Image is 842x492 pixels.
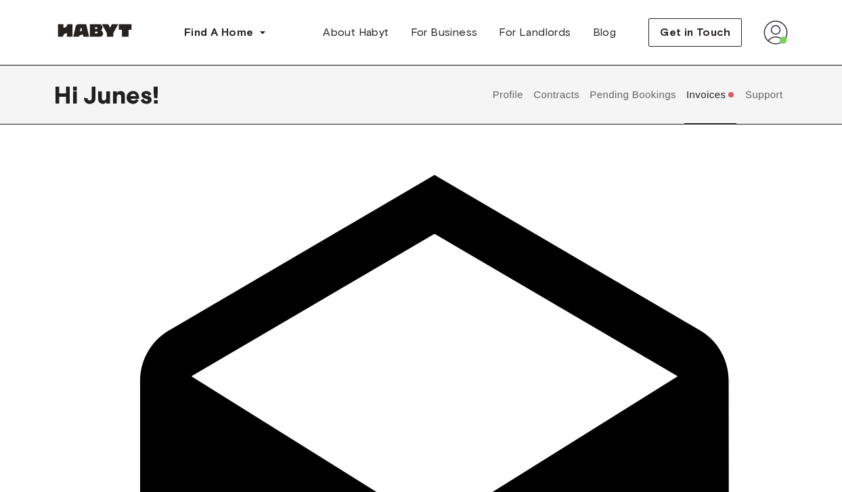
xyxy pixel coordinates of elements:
[499,24,571,41] span: For Landlords
[684,65,736,125] button: Invoices
[411,24,478,41] span: For Business
[763,20,788,45] img: avatar
[400,19,489,46] a: For Business
[487,65,788,125] div: user profile tabs
[660,24,730,41] span: Get in Touch
[323,24,389,41] span: About Habyt
[54,81,83,109] span: Hi
[173,19,278,46] button: Find A Home
[312,19,399,46] a: About Habyt
[582,19,627,46] a: Blog
[588,65,678,125] button: Pending Bookings
[488,19,581,46] a: For Landlords
[83,81,159,109] span: Junes !
[184,24,253,41] span: Find A Home
[491,65,525,125] button: Profile
[54,24,135,37] img: Habyt
[648,18,742,47] button: Get in Touch
[593,24,617,41] span: Blog
[532,65,581,125] button: Contracts
[743,65,784,125] button: Support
